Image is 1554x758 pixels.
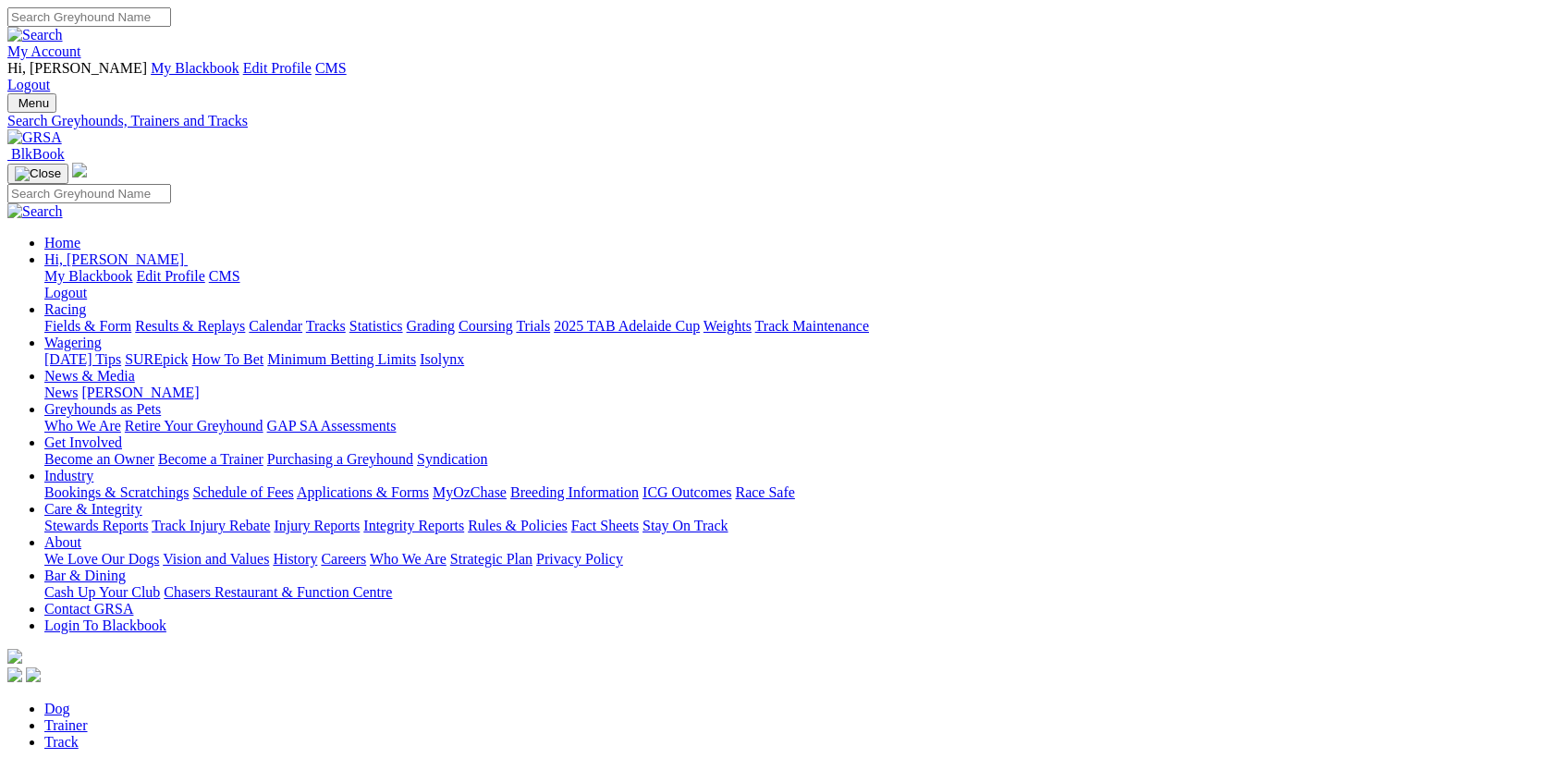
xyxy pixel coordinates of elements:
a: BlkBook [7,146,65,162]
a: My Account [7,43,81,59]
a: CMS [315,60,347,76]
a: Syndication [417,451,487,467]
a: Dog [44,701,70,716]
a: Who We Are [44,418,121,434]
a: Vision and Values [163,551,269,567]
a: Tracks [306,318,346,334]
a: Logout [7,77,50,92]
button: Toggle navigation [7,164,68,184]
a: Industry [44,468,93,483]
a: Applications & Forms [297,484,429,500]
a: My Blackbook [44,268,133,284]
input: Search [7,184,171,203]
a: GAP SA Assessments [267,418,397,434]
a: Trials [516,318,550,334]
a: Cash Up Your Club [44,584,160,600]
div: About [44,551,1547,568]
div: Get Involved [44,451,1547,468]
a: Injury Reports [274,518,360,533]
a: Isolynx [420,351,464,367]
a: Login To Blackbook [44,617,166,633]
a: Racing [44,301,86,317]
a: Grading [407,318,455,334]
a: Privacy Policy [536,551,623,567]
a: Stay On Track [642,518,728,533]
a: Retire Your Greyhound [125,418,263,434]
a: Logout [44,285,87,300]
a: Bookings & Scratchings [44,484,189,500]
span: Hi, [PERSON_NAME] [44,251,184,267]
a: Results & Replays [135,318,245,334]
div: Bar & Dining [44,584,1547,601]
a: We Love Our Dogs [44,551,159,567]
a: [DATE] Tips [44,351,121,367]
a: Wagering [44,335,102,350]
img: Close [15,166,61,181]
img: logo-grsa-white.png [72,163,87,177]
a: Stewards Reports [44,518,148,533]
a: History [273,551,317,567]
span: Menu [18,96,49,110]
a: About [44,534,81,550]
a: Home [44,235,80,251]
a: News [44,385,78,400]
a: Rules & Policies [468,518,568,533]
a: Integrity Reports [363,518,464,533]
div: Greyhounds as Pets [44,418,1547,434]
a: Weights [704,318,752,334]
div: Wagering [44,351,1547,368]
a: How To Bet [192,351,264,367]
a: Greyhounds as Pets [44,401,161,417]
a: Breeding Information [510,484,639,500]
img: Search [7,203,63,220]
img: facebook.svg [7,667,22,682]
a: Edit Profile [243,60,312,76]
a: Get Involved [44,434,122,450]
a: Search Greyhounds, Trainers and Tracks [7,113,1547,129]
a: News & Media [44,368,135,384]
a: Become a Trainer [158,451,263,467]
a: Purchasing a Greyhound [267,451,413,467]
a: 2025 TAB Adelaide Cup [554,318,700,334]
a: Minimum Betting Limits [267,351,416,367]
img: twitter.svg [26,667,41,682]
a: Fields & Form [44,318,131,334]
a: Care & Integrity [44,501,142,517]
a: Who We Are [370,551,447,567]
a: CMS [209,268,240,284]
input: Search [7,7,171,27]
a: Schedule of Fees [192,484,293,500]
a: Strategic Plan [450,551,532,567]
a: Bar & Dining [44,568,126,583]
div: News & Media [44,385,1547,401]
a: Careers [321,551,366,567]
a: Track Injury Rebate [152,518,270,533]
a: Contact GRSA [44,601,133,617]
a: Coursing [459,318,513,334]
a: Hi, [PERSON_NAME] [44,251,188,267]
span: Hi, [PERSON_NAME] [7,60,147,76]
a: Statistics [349,318,403,334]
div: Industry [44,484,1547,501]
a: SUREpick [125,351,188,367]
a: [PERSON_NAME] [81,385,199,400]
div: Racing [44,318,1547,335]
div: Care & Integrity [44,518,1547,534]
a: Track [44,734,79,750]
a: My Blackbook [151,60,239,76]
a: Become an Owner [44,451,154,467]
a: Edit Profile [137,268,205,284]
a: Race Safe [735,484,794,500]
a: Trainer [44,717,88,733]
img: logo-grsa-white.png [7,649,22,664]
div: My Account [7,60,1547,93]
a: Track Maintenance [755,318,869,334]
span: BlkBook [11,146,65,162]
a: ICG Outcomes [642,484,731,500]
a: Calendar [249,318,302,334]
a: MyOzChase [433,484,507,500]
img: GRSA [7,129,62,146]
a: Chasers Restaurant & Function Centre [164,584,392,600]
img: Search [7,27,63,43]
